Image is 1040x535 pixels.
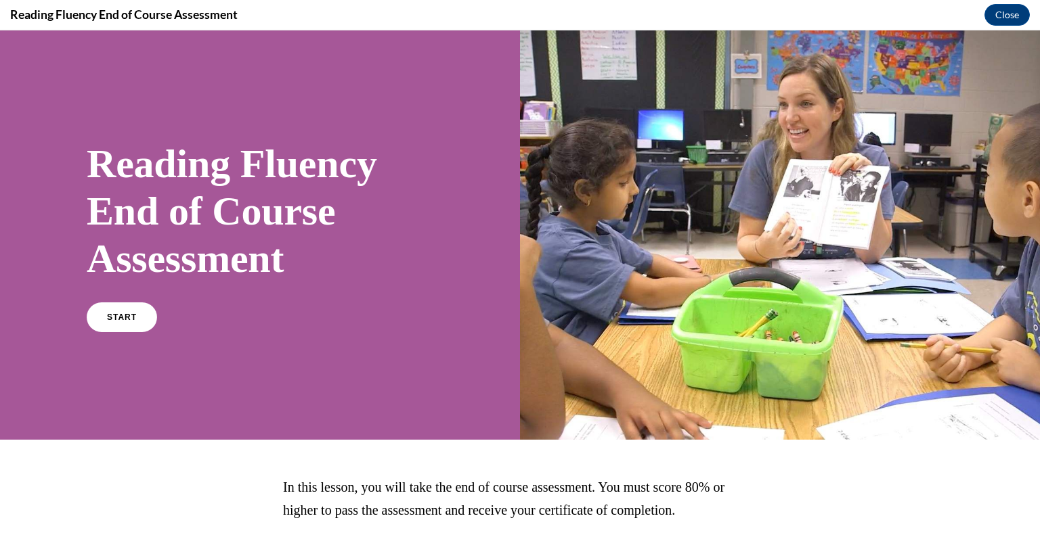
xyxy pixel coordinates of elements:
[10,6,238,23] h4: Reading Fluency End of Course Assessment
[283,449,724,487] span: In this lesson, you will take the end of course assessment. You must score 80% or higher to pass ...
[87,110,433,252] h1: Reading Fluency End of Course Assessment
[984,4,1030,26] button: Close
[107,282,137,292] span: START
[87,272,157,302] a: START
